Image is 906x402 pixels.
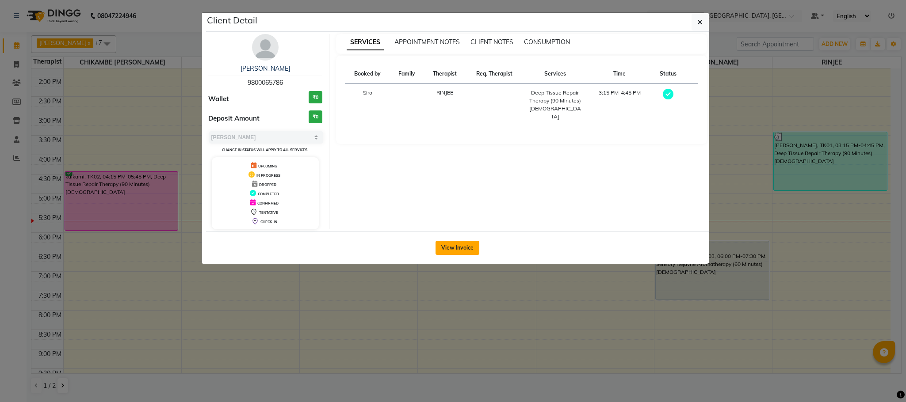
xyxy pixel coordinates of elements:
[260,220,277,224] span: CHECK-IN
[208,114,260,124] span: Deposit Amount
[309,110,322,123] h3: ₹0
[524,38,570,46] span: CONSUMPTION
[390,83,424,126] td: -
[436,241,479,255] button: View Invoice
[394,38,460,46] span: APPOINTMENT NOTES
[258,164,277,168] span: UPCOMING
[259,182,276,187] span: DROPPED
[466,64,523,83] th: Req. Therapist
[207,14,257,27] h5: Client Detail
[588,83,652,126] td: 3:15 PM-4:45 PM
[252,34,279,61] img: avatar
[523,64,587,83] th: Services
[345,83,390,126] td: Siro
[470,38,513,46] span: CLIENT NOTES
[222,148,308,152] small: Change in status will apply to all services.
[588,64,652,83] th: Time
[241,64,290,72] a: [PERSON_NAME]
[259,210,278,215] span: TENTATIVE
[424,64,466,83] th: Therapist
[345,64,390,83] th: Booked by
[652,64,685,83] th: Status
[257,201,279,205] span: CONFIRMED
[208,94,229,104] span: Wallet
[309,91,322,104] h3: ₹0
[390,64,424,83] th: Family
[528,89,582,121] div: Deep Tissue Repair Therapy (90 Minutes)[DEMOGRAPHIC_DATA]
[258,192,279,196] span: COMPLETED
[436,89,453,96] span: RINJEE
[347,34,384,50] span: SERVICES
[256,173,280,178] span: IN PROGRESS
[466,83,523,126] td: -
[248,79,283,87] span: 9800065786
